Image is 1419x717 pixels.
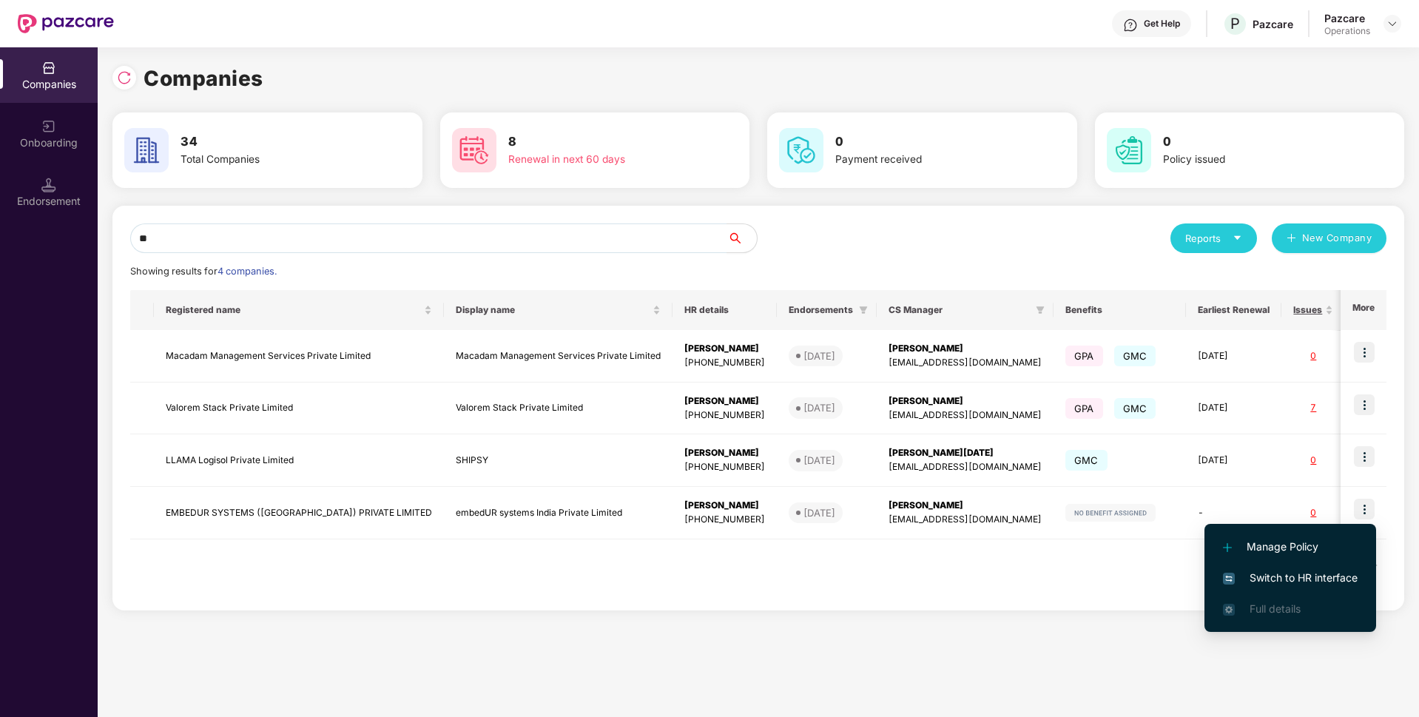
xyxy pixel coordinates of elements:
span: GMC [1114,346,1156,366]
div: [PERSON_NAME] [684,394,765,408]
img: svg+xml;base64,PHN2ZyB4bWxucz0iaHR0cDovL3d3dy53My5vcmcvMjAwMC9zdmciIHdpZHRoPSI2MCIgaGVpZ2h0PSI2MC... [1107,128,1151,172]
div: [DATE] [803,453,835,468]
div: 0 [1293,506,1333,520]
td: [DATE] [1186,434,1281,487]
span: filter [856,301,871,319]
span: Switch to HR interface [1223,570,1358,586]
td: Valorem Stack Private Limited [154,383,444,435]
span: GPA [1065,346,1103,366]
div: [PERSON_NAME] [889,394,1042,408]
button: search [727,223,758,253]
h3: 0 [835,132,1022,152]
th: Earliest Renewal [1186,290,1281,330]
div: Pazcare [1253,17,1293,31]
img: svg+xml;base64,PHN2ZyB4bWxucz0iaHR0cDovL3d3dy53My5vcmcvMjAwMC9zdmciIHdpZHRoPSI2MCIgaGVpZ2h0PSI2MC... [779,128,823,172]
span: search [727,232,757,244]
th: Benefits [1054,290,1186,330]
div: [PHONE_NUMBER] [684,460,765,474]
div: [PERSON_NAME] [889,499,1042,513]
div: [DATE] [803,349,835,363]
td: embedUR systems India Private Limited [444,487,673,539]
span: P [1230,15,1240,33]
td: LLAMA Logisol Private Limited [154,434,444,487]
td: Macadam Management Services Private Limited [444,330,673,383]
span: Registered name [166,304,421,316]
span: Full details [1250,602,1301,615]
div: Get Help [1144,18,1180,30]
span: Endorsements [789,304,853,316]
th: More [1341,290,1386,330]
img: icon [1354,499,1375,519]
span: Display name [456,304,650,316]
div: [EMAIL_ADDRESS][DOMAIN_NAME] [889,513,1042,527]
img: svg+xml;base64,PHN2ZyB3aWR0aD0iMTQuNSIgaGVpZ2h0PSIxNC41IiB2aWV3Qm94PSIwIDAgMTYgMTYiIGZpbGw9Im5vbm... [41,178,56,192]
div: [PERSON_NAME] [684,499,765,513]
div: Reports [1185,231,1242,246]
div: [EMAIL_ADDRESS][DOMAIN_NAME] [889,460,1042,474]
th: HR details [673,290,777,330]
img: svg+xml;base64,PHN2ZyBpZD0iQ29tcGFuaWVzIiB4bWxucz0iaHR0cDovL3d3dy53My5vcmcvMjAwMC9zdmciIHdpZHRoPS... [41,61,56,75]
th: Display name [444,290,673,330]
img: svg+xml;base64,PHN2ZyBpZD0iUmVsb2FkLTMyeDMyIiB4bWxucz0iaHR0cDovL3d3dy53My5vcmcvMjAwMC9zdmciIHdpZH... [117,70,132,85]
div: [PERSON_NAME] [684,342,765,356]
img: svg+xml;base64,PHN2ZyB4bWxucz0iaHR0cDovL3d3dy53My5vcmcvMjAwMC9zdmciIHdpZHRoPSI2MCIgaGVpZ2h0PSI2MC... [124,128,169,172]
span: filter [1036,306,1045,314]
div: [DATE] [803,400,835,415]
button: plusNew Company [1272,223,1386,253]
div: Policy issued [1163,152,1349,168]
img: svg+xml;base64,PHN2ZyBpZD0iRHJvcGRvd24tMzJ4MzIiIHhtbG5zPSJodHRwOi8vd3d3LnczLm9yZy8yMDAwL3N2ZyIgd2... [1386,18,1398,30]
div: [PHONE_NUMBER] [684,356,765,370]
img: svg+xml;base64,PHN2ZyB4bWxucz0iaHR0cDovL3d3dy53My5vcmcvMjAwMC9zdmciIHdpZHRoPSIxMi4yMDEiIGhlaWdodD... [1223,543,1232,552]
span: filter [859,306,868,314]
th: Registered name [154,290,444,330]
span: CS Manager [889,304,1030,316]
div: [PERSON_NAME] [684,446,765,460]
span: Showing results for [130,266,277,277]
td: SHIPSY [444,434,673,487]
h3: 34 [181,132,367,152]
div: [PHONE_NUMBER] [684,408,765,423]
h3: 8 [508,132,695,152]
img: svg+xml;base64,PHN2ZyB4bWxucz0iaHR0cDovL3d3dy53My5vcmcvMjAwMC9zdmciIHdpZHRoPSIxNiIgaGVpZ2h0PSIxNi... [1223,573,1235,585]
div: Total Companies [181,152,367,168]
img: svg+xml;base64,PHN2ZyB3aWR0aD0iMjAiIGhlaWdodD0iMjAiIHZpZXdCb3g9IjAgMCAyMCAyMCIgZmlsbD0ibm9uZSIgeG... [41,119,56,134]
img: svg+xml;base64,PHN2ZyB4bWxucz0iaHR0cDovL3d3dy53My5vcmcvMjAwMC9zdmciIHdpZHRoPSI2MCIgaGVpZ2h0PSI2MC... [452,128,496,172]
span: GMC [1114,398,1156,419]
img: icon [1354,342,1375,363]
span: filter [1033,301,1048,319]
span: 4 companies. [218,266,277,277]
div: Renewal in next 60 days [508,152,695,168]
td: - [1186,487,1281,539]
span: Manage Policy [1223,539,1358,555]
div: Pazcare [1324,11,1370,25]
span: New Company [1302,231,1372,246]
div: Operations [1324,25,1370,37]
td: [DATE] [1186,383,1281,435]
div: Payment received [835,152,1022,168]
div: 0 [1293,454,1333,468]
td: Valorem Stack Private Limited [444,383,673,435]
img: svg+xml;base64,PHN2ZyB4bWxucz0iaHR0cDovL3d3dy53My5vcmcvMjAwMC9zdmciIHdpZHRoPSIxNi4zNjMiIGhlaWdodD... [1223,604,1235,616]
div: [PERSON_NAME] [889,342,1042,356]
div: [DATE] [803,505,835,520]
span: Issues [1293,304,1322,316]
img: icon [1354,394,1375,415]
span: caret-down [1233,233,1242,243]
img: svg+xml;base64,PHN2ZyB4bWxucz0iaHR0cDovL3d3dy53My5vcmcvMjAwMC9zdmciIHdpZHRoPSIxMjIiIGhlaWdodD0iMj... [1065,504,1156,522]
span: GMC [1065,450,1108,471]
span: plus [1287,233,1296,245]
span: GPA [1065,398,1103,419]
div: [EMAIL_ADDRESS][DOMAIN_NAME] [889,356,1042,370]
img: svg+xml;base64,PHN2ZyBpZD0iSGVscC0zMngzMiIgeG1sbnM9Imh0dHA6Ly93d3cudzMub3JnLzIwMDAvc3ZnIiB3aWR0aD... [1123,18,1138,33]
div: [PERSON_NAME][DATE] [889,446,1042,460]
td: [DATE] [1186,330,1281,383]
td: Macadam Management Services Private Limited [154,330,444,383]
div: [PHONE_NUMBER] [684,513,765,527]
h1: Companies [144,62,263,95]
img: icon [1354,446,1375,467]
div: 7 [1293,401,1333,415]
th: Issues [1281,290,1345,330]
img: New Pazcare Logo [18,14,114,33]
div: [EMAIL_ADDRESS][DOMAIN_NAME] [889,408,1042,423]
h3: 0 [1163,132,1349,152]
